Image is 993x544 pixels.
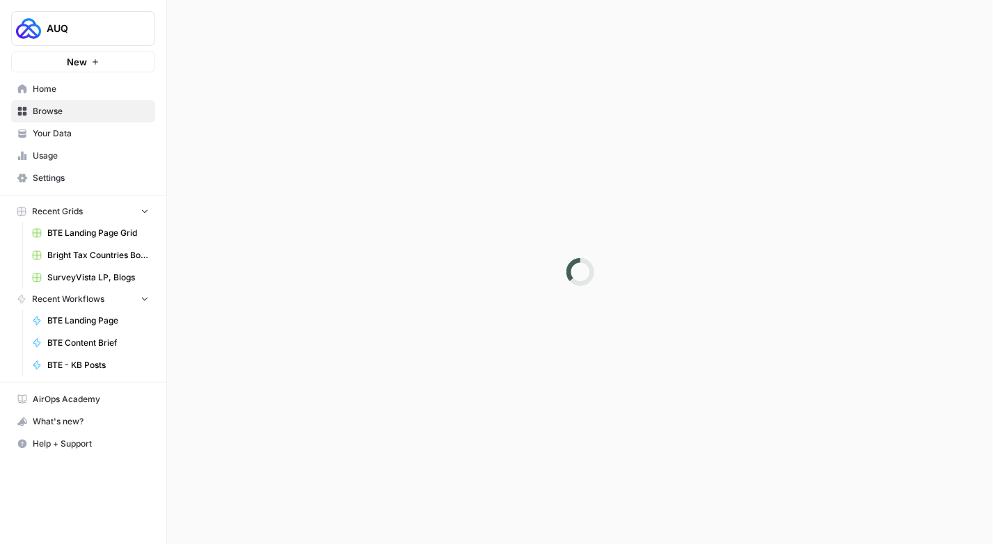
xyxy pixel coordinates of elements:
a: Home [11,78,155,100]
span: BTE Landing Page Grid [47,227,149,239]
span: AirOps Academy [33,393,149,406]
img: AUQ Logo [16,16,41,41]
span: Browse [33,105,149,118]
button: Recent Workflows [11,289,155,310]
a: Usage [11,145,155,167]
span: Help + Support [33,438,149,450]
a: BTE - KB Posts [26,354,155,376]
a: SurveyVista LP, Blogs [26,266,155,289]
span: BTE Landing Page [47,314,149,327]
button: Recent Grids [11,201,155,222]
span: SurveyVista LP, Blogs [47,271,149,284]
a: BTE Landing Page [26,310,155,332]
a: Settings [11,167,155,189]
a: Bright Tax Countries Bottom Tier Grid [26,244,155,266]
span: New [67,55,87,69]
span: Recent Workflows [32,293,104,305]
a: BTE Content Brief [26,332,155,354]
span: Home [33,83,149,95]
button: Workspace: AUQ [11,11,155,46]
a: Your Data [11,122,155,145]
span: Settings [33,172,149,184]
button: What's new? [11,410,155,433]
a: BTE Landing Page Grid [26,222,155,244]
span: Your Data [33,127,149,140]
button: Help + Support [11,433,155,455]
span: Bright Tax Countries Bottom Tier Grid [47,249,149,262]
span: AUQ [47,22,131,35]
span: Usage [33,150,149,162]
div: What's new? [12,411,154,432]
span: BTE Content Brief [47,337,149,349]
a: Browse [11,100,155,122]
a: AirOps Academy [11,388,155,410]
button: New [11,51,155,72]
span: Recent Grids [32,205,83,218]
span: BTE - KB Posts [47,359,149,371]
